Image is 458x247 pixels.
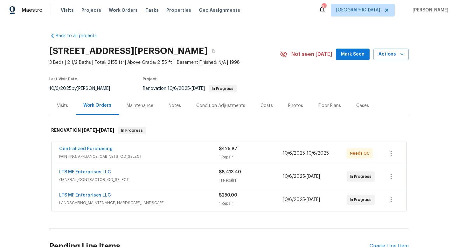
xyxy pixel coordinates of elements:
button: Actions [373,49,409,60]
span: In Progress [209,87,236,90]
div: 11 Repairs [219,177,283,184]
span: 10/6/2025 [49,86,72,91]
span: LANDSCAPING_MAINTENANCE, HARDSCAPE_LANDSCAPE [59,200,219,206]
a: LTS MF Enterprises LLC [59,193,111,197]
span: Tasks [145,8,159,12]
span: 10/6/2025 [168,86,190,91]
span: Needs QC [350,150,372,157]
button: Copy Address [208,45,219,57]
span: $250.00 [219,193,237,197]
div: Work Orders [83,102,111,109]
span: Properties [166,7,191,13]
div: Notes [169,103,181,109]
span: [DATE] [307,174,320,179]
div: by [PERSON_NAME] [49,85,118,92]
span: [DATE] [99,128,114,132]
span: Actions [378,50,404,58]
span: GENERAL_CONTRACTOR, OD_SELECT [59,177,219,183]
span: 10/6/2025 [307,151,329,156]
div: Maintenance [127,103,153,109]
div: RENOVATION [DATE]-[DATE]In Progress [49,120,409,141]
span: - [283,197,320,203]
span: - [168,86,205,91]
span: [PERSON_NAME] [410,7,448,13]
div: 1 Repair [219,200,283,207]
span: Maestro [22,7,43,13]
span: In Progress [119,127,145,134]
span: In Progress [350,173,374,180]
span: Project [143,77,157,81]
span: [GEOGRAPHIC_DATA] [336,7,380,13]
span: 3 Beds | 2 1/2 Baths | Total: 2155 ft² | Above Grade: 2155 ft² | Basement Finished: N/A | 1998 [49,59,280,66]
div: Photos [288,103,303,109]
span: - [283,150,329,157]
span: $425.87 [219,147,237,151]
span: Projects [81,7,101,13]
h2: [STREET_ADDRESS][PERSON_NAME] [49,48,208,54]
div: Visits [57,103,68,109]
span: Last Visit Date [49,77,77,81]
button: Mark Seen [336,49,370,60]
span: [DATE] [191,86,205,91]
span: 10/6/2025 [283,151,305,156]
a: LTS MF Enterprises LLC [59,170,111,174]
span: 10/6/2025 [283,197,305,202]
span: Mark Seen [341,50,364,58]
span: Geo Assignments [199,7,240,13]
a: Back to all projects [49,33,110,39]
span: Not seen [DATE] [291,51,332,57]
span: - [82,128,114,132]
span: Work Orders [109,7,138,13]
span: [DATE] [307,197,320,202]
div: Costs [260,103,273,109]
span: $8,413.40 [219,170,241,174]
span: - [283,173,320,180]
div: 1 Repair [219,154,283,160]
a: Centralized Purchasing [59,147,113,151]
span: 10/6/2025 [283,174,305,179]
span: PAINTING, APPLIANCE, CABINETS, OD_SELECT [59,153,219,160]
span: Renovation [143,86,237,91]
div: Condition Adjustments [196,103,245,109]
span: Visits [61,7,74,13]
div: 31 [322,4,326,10]
div: Cases [356,103,369,109]
span: In Progress [350,197,374,203]
h6: RENOVATION [51,127,114,134]
div: Floor Plans [318,103,341,109]
span: [DATE] [82,128,97,132]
